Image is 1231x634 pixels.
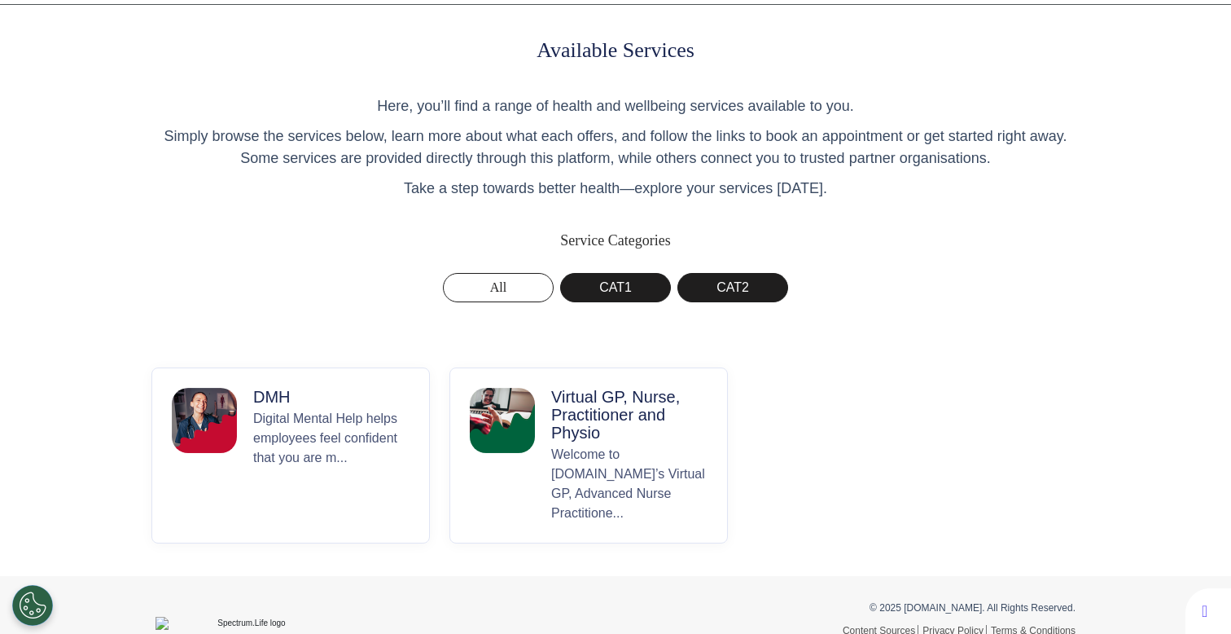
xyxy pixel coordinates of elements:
[253,388,410,406] p: DMH
[12,585,53,626] button: Open Preferences
[628,601,1075,615] p: © 2025 [DOMAIN_NAME]. All Rights Reserved.
[560,273,671,302] button: CAT1
[470,388,535,453] img: Virtual GP, Nurse, Practitioner and Physio
[151,37,1080,63] h1: Available Services
[151,178,1080,200] p: Take a step towards better health—explore your services [DATE].
[551,445,707,523] p: Welcome to [DOMAIN_NAME]’s Virtual GP, Advanced Nurse Practitione...
[151,95,1080,117] p: Here, you’ll find a range of health and wellbeing services available to you.
[677,273,788,302] button: CAT2
[443,273,554,302] button: All
[151,125,1080,170] p: Simply browse the services below, learn more about what each offers, and follow the links to book...
[151,232,1080,250] h2: Service Categories
[172,388,237,453] img: DMH
[151,368,430,544] button: DMHDMHDigital Mental Help helps employees feel confident that you are m...
[551,388,707,442] p: Virtual GP, Nurse, Practitioner and Physio
[449,368,728,544] button: Virtual GP, Nurse, Practitioner and PhysioVirtual GP, Nurse, Practitioner and PhysioWelcome to [D...
[253,409,410,523] p: Digital Mental Help helps employees feel confident that you are m...
[156,617,335,630] img: Spectrum.Life logo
